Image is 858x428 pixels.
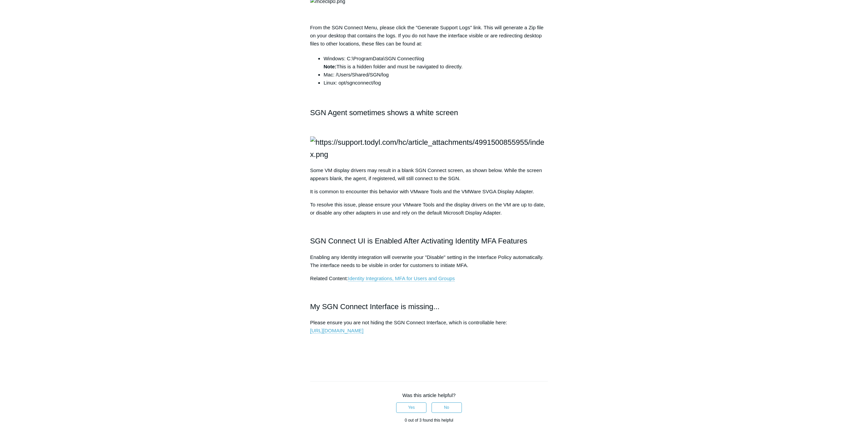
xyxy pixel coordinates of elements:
h2: My SGN Connect Interface is missing... [310,301,548,312]
li: Mac: /Users/Shared/SGN/log [324,71,548,79]
a: Identity Integrations, MFA for Users and Groups [348,275,455,282]
h2: SGN Connect UI is Enabled After Activating Identity MFA Features [310,235,548,247]
button: This article was helpful [396,402,426,413]
p: It is common to encounter this behavior with VMware Tools and the VMWare SVGA Display Adapter. [310,188,548,196]
p: Related Content: [310,274,548,283]
li: Windows: C:\ProgramData\SGN Connect\log This is a hidden folder and must be navigated to directly. [324,55,548,71]
a: [URL][DOMAIN_NAME] [310,328,363,334]
span: 0 out of 3 found this helpful [405,418,453,423]
p: To resolve this issue, please ensure your VMware Tools and the display drivers on the VM are up t... [310,201,548,217]
h2: SGN Agent sometimes shows a white screen [310,107,548,119]
p: Enabling any Identity integration will overwrite your "Disable" setting in the Interface Policy a... [310,253,548,269]
p: Please ensure you are not hiding the SGN Connect Interface, which is controllable here: [310,319,548,335]
span: From the SGN Connect Menu, please click the "Generate Support Logs" link. This will generate a Zi... [310,25,543,46]
strong: Note: [324,64,336,69]
li: Linux: opt/sgnconnect/log [324,79,548,87]
img: https://support.todyl.com/hc/article_attachments/4991500855955/index.png [310,136,548,160]
span: Was this article helpful? [403,392,456,398]
button: This article was not helpful [432,402,462,413]
p: Some VM display drivers may result in a blank SGN Connect screen, as shown below. While the scree... [310,166,548,183]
